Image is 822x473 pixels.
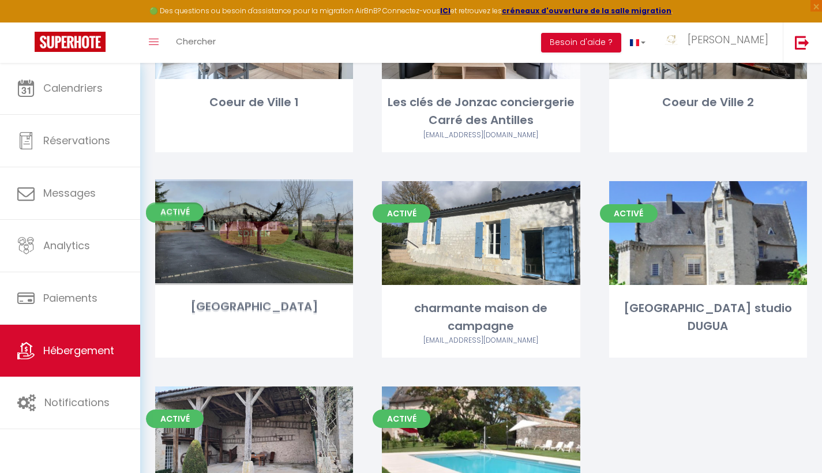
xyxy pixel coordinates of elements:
span: Activé [600,204,658,223]
iframe: Chat [773,421,813,464]
span: Hébergement [43,343,114,358]
a: créneaux d'ouverture de la salle migration [502,6,671,16]
span: Activé [373,410,430,428]
div: Coeur de Ville 2 [609,93,807,111]
div: [GEOGRAPHIC_DATA] studio DUGUA [609,299,807,336]
div: Coeur de Ville 1 [155,93,353,111]
div: [GEOGRAPHIC_DATA] [155,299,353,317]
button: Ouvrir le widget de chat LiveChat [9,5,44,39]
span: Réservations [43,133,110,148]
button: Besoin d'aide ? [541,33,621,52]
a: ICI [440,6,451,16]
span: Chercher [176,35,216,47]
a: ... [PERSON_NAME] [654,22,783,63]
div: Airbnb [382,335,580,346]
span: Analytics [43,238,90,253]
span: Activé [146,410,204,428]
span: Activé [373,204,430,223]
div: Airbnb [382,130,580,141]
span: Notifications [44,395,110,410]
a: Editer [220,222,289,245]
img: ... [663,35,680,46]
div: Les clés de Jonzac conciergerie Carré des Antilles [382,93,580,130]
span: Paiements [43,291,97,305]
div: charmante maison de campagne [382,299,580,336]
span: Messages [43,186,96,200]
img: Super Booking [35,32,106,52]
span: Activé [146,204,204,223]
span: [PERSON_NAME] [688,32,768,47]
img: logout [795,35,809,50]
a: Chercher [167,22,224,63]
span: Calendriers [43,81,103,95]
